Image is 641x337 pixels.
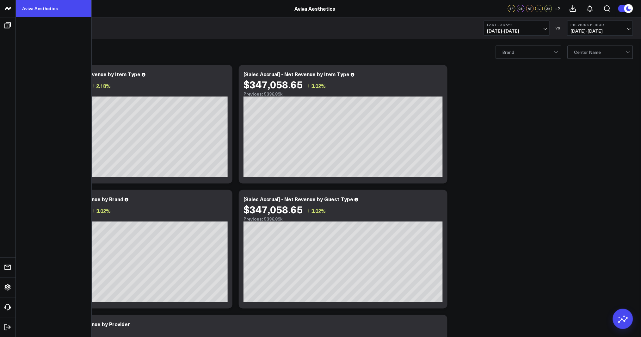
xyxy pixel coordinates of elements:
[311,207,326,214] span: 3.02%
[307,207,310,215] span: ↑
[243,216,443,222] div: Previous: $336.89k
[567,21,633,36] button: Previous Period[DATE]-[DATE]
[28,216,228,222] div: Previous: $336.89k
[311,82,326,89] span: 3.02%
[487,28,546,34] span: [DATE] - [DATE]
[554,5,561,12] button: +2
[526,5,534,12] div: AT
[92,82,95,90] span: ↑
[243,196,353,203] div: [Sales Accrual] - Net Revenue by Guest Type
[487,23,546,27] b: Last 30 Days
[295,5,336,12] a: Aviva Aesthetics
[243,71,349,78] div: [Sales Accrual] - Net Revenue by Item Type
[28,91,228,97] div: Previous: $426.39k
[545,5,552,12] div: ZK
[571,28,630,34] span: [DATE] - [DATE]
[96,82,111,89] span: 2.18%
[96,207,111,214] span: 3.02%
[517,5,525,12] div: CS
[535,5,543,12] div: IL
[243,78,303,90] div: $347,058.65
[243,91,443,97] div: Previous: $336.89k
[508,5,515,12] div: SF
[243,203,303,215] div: $347,058.65
[484,21,550,36] button: Last 30 Days[DATE]-[DATE]
[555,6,560,11] span: + 2
[307,82,310,90] span: ↑
[92,207,95,215] span: ↑
[553,26,564,30] div: VS
[571,23,630,27] b: Previous Period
